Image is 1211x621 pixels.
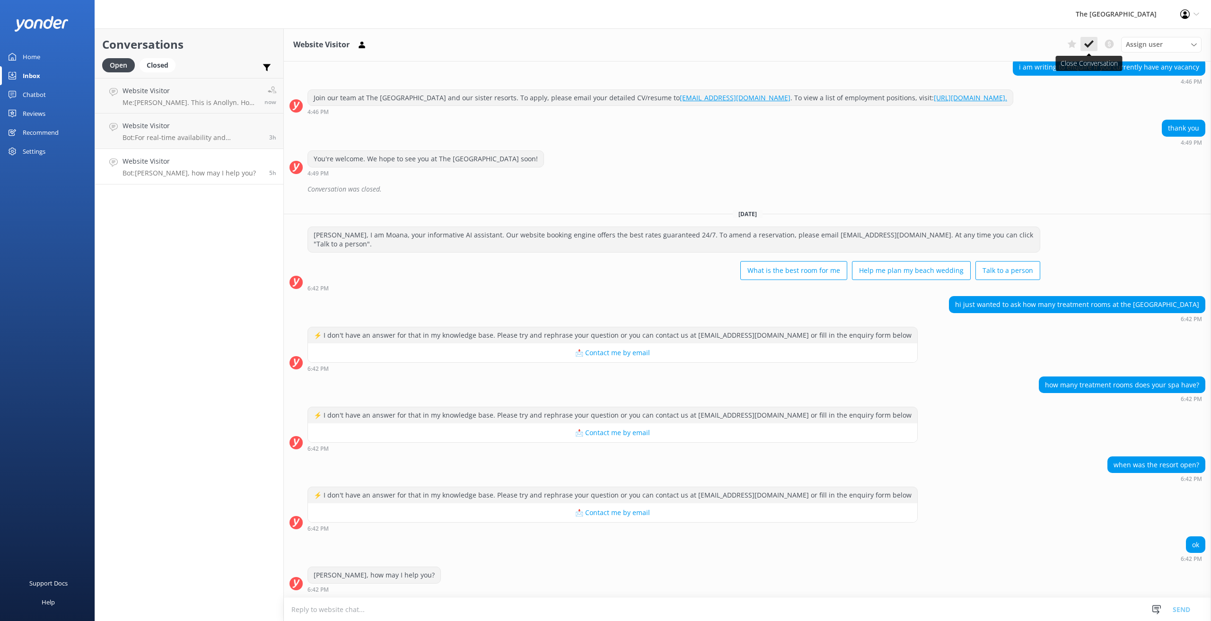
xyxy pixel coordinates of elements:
[140,60,180,70] a: Closed
[307,170,544,176] div: Sep 28 2025 10:49pm (UTC -10:00) Pacific/Honolulu
[123,98,257,107] p: Me: [PERSON_NAME]. This is Anollyn. How may I help you [DATE]?
[102,58,135,72] div: Open
[95,149,283,184] a: Website VisitorBot:[PERSON_NAME], how may I help you?5h
[23,47,40,66] div: Home
[307,108,1013,115] div: Sep 28 2025 10:46pm (UTC -10:00) Pacific/Honolulu
[1181,79,1202,85] strong: 4:46 PM
[1039,377,1205,393] div: how many treatment rooms does your spa have?
[307,285,1040,291] div: Oct 04 2025 12:42am (UTC -10:00) Pacific/Honolulu
[308,90,1013,106] div: Join our team at The [GEOGRAPHIC_DATA] and our sister resorts. To apply, please email your detail...
[140,58,176,72] div: Closed
[123,156,256,166] h4: Website Visitor
[308,487,917,503] div: ⚡ I don't have an answer for that in my knowledge base. Please try and rephrase your question or ...
[1186,537,1205,553] div: ok
[1162,139,1205,146] div: Sep 28 2025 10:49pm (UTC -10:00) Pacific/Honolulu
[1181,556,1202,562] strong: 6:42 PM
[123,86,257,96] h4: Website Visitor
[307,181,1205,197] div: Conversation was closed.
[293,39,350,51] h3: Website Visitor
[308,503,917,522] button: 📩 Contact me by email
[102,60,140,70] a: Open
[1181,396,1202,402] strong: 6:42 PM
[95,78,283,114] a: Website VisitorMe:[PERSON_NAME]. This is Anollyn. How may I help you [DATE]?now
[307,366,329,372] strong: 6:42 PM
[308,343,917,362] button: 📩 Contact me by email
[1121,37,1202,52] div: Assign User
[852,261,971,280] button: Help me plan my beach wedding
[949,297,1205,313] div: hi just wanted to ask how many treatment rooms at the [GEOGRAPHIC_DATA]
[308,227,1040,252] div: [PERSON_NAME], I am Moana, your informative AI assistant. Our website booking engine offers the b...
[290,181,1205,197] div: 2025-09-29T09:49:10.987
[949,315,1205,322] div: Oct 04 2025 12:42am (UTC -10:00) Pacific/Honolulu
[307,587,329,593] strong: 6:42 PM
[740,261,847,280] button: What is the best room for me
[975,261,1040,280] button: Talk to a person
[23,85,46,104] div: Chatbot
[1181,140,1202,146] strong: 4:49 PM
[307,109,329,115] strong: 4:46 PM
[308,151,544,167] div: You're welcome. We hope to see you at The [GEOGRAPHIC_DATA] soon!
[23,104,45,123] div: Reviews
[308,407,917,423] div: ⚡ I don't have an answer for that in my knowledge base. Please try and rephrase your question or ...
[308,327,917,343] div: ⚡ I don't have an answer for that in my knowledge base. Please try and rephrase your question or ...
[308,423,917,442] button: 📩 Contact me by email
[1108,457,1205,473] div: when was the resort open?
[14,16,69,32] img: yonder-white-logo.png
[307,586,441,593] div: Oct 04 2025 12:42am (UTC -10:00) Pacific/Honolulu
[269,169,276,177] span: Oct 04 2025 12:42am (UTC -10:00) Pacific/Honolulu
[1107,475,1205,482] div: Oct 04 2025 12:42am (UTC -10:00) Pacific/Honolulu
[1181,316,1202,322] strong: 6:42 PM
[1039,395,1205,402] div: Oct 04 2025 12:42am (UTC -10:00) Pacific/Honolulu
[680,93,790,102] a: [EMAIL_ADDRESS][DOMAIN_NAME]
[123,169,256,177] p: Bot: [PERSON_NAME], how may I help you?
[733,210,763,218] span: [DATE]
[23,142,45,161] div: Settings
[123,121,262,131] h4: Website Visitor
[102,35,276,53] h2: Conversations
[42,593,55,612] div: Help
[307,365,918,372] div: Oct 04 2025 12:42am (UTC -10:00) Pacific/Honolulu
[264,98,276,106] span: Oct 04 2025 06:29am (UTC -10:00) Pacific/Honolulu
[95,114,283,149] a: Website VisitorBot:For real-time availability and accommodation bookings, please visit [URL][DOMA...
[269,133,276,141] span: Oct 04 2025 03:22am (UTC -10:00) Pacific/Honolulu
[307,526,329,532] strong: 6:42 PM
[307,171,329,176] strong: 4:49 PM
[1181,476,1202,482] strong: 6:42 PM
[307,525,918,532] div: Oct 04 2025 12:42am (UTC -10:00) Pacific/Honolulu
[23,66,40,85] div: Inbox
[23,123,59,142] div: Recommend
[307,286,329,291] strong: 6:42 PM
[1162,120,1205,136] div: thank you
[29,574,68,593] div: Support Docs
[1013,59,1205,75] div: i am writing to enquire if you currently have any vacancy
[934,93,1007,102] a: [URL][DOMAIN_NAME].
[123,133,262,142] p: Bot: For real-time availability and accommodation bookings, please visit [URL][DOMAIN_NAME].
[307,445,918,452] div: Oct 04 2025 12:42am (UTC -10:00) Pacific/Honolulu
[1013,78,1205,85] div: Sep 28 2025 10:46pm (UTC -10:00) Pacific/Honolulu
[1181,555,1205,562] div: Oct 04 2025 12:42am (UTC -10:00) Pacific/Honolulu
[307,446,329,452] strong: 6:42 PM
[1126,39,1163,50] span: Assign user
[308,567,440,583] div: [PERSON_NAME], how may I help you?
